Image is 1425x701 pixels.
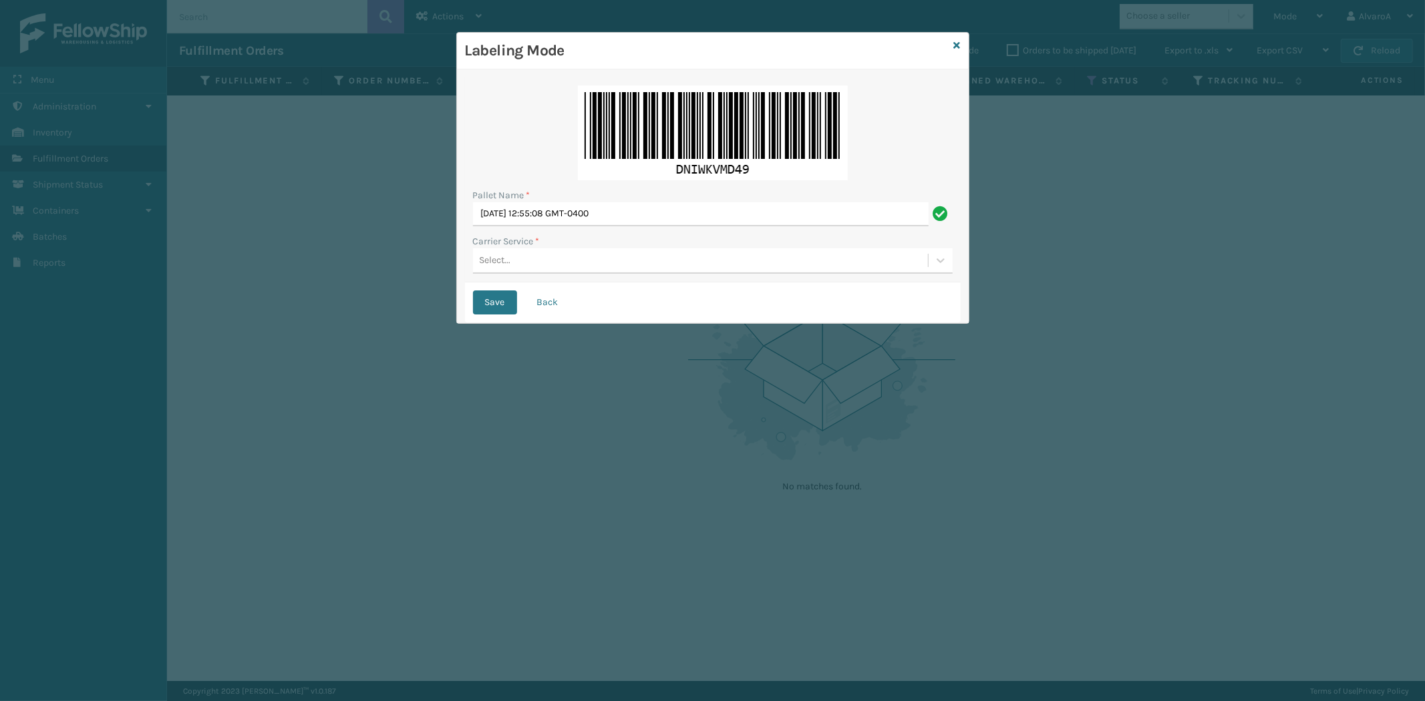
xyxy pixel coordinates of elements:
label: Pallet Name [473,188,530,202]
img: vqwX6gAAAAZJREFUAwAz5TiQHEUB1QAAAABJRU5ErkJggg== [578,85,848,180]
button: Save [473,290,517,314]
div: Select... [480,254,511,268]
label: Carrier Service [473,234,540,248]
h3: Labeling Mode [465,41,949,61]
button: Back [525,290,571,314]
